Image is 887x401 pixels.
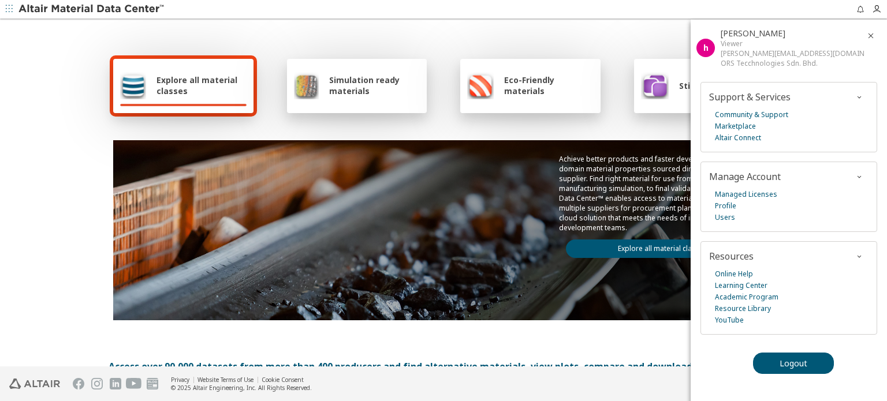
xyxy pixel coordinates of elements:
button: Logout [753,353,834,374]
a: Learning Center [715,280,767,291]
img: Stick-Slip database [641,72,669,99]
div: © 2025 Altair Engineering, Inc. All Rights Reserved. [171,384,312,392]
a: Website Terms of Use [197,376,254,384]
span: Stick-Slip database [679,80,760,91]
img: Explore all material classes [120,72,146,99]
a: Altair Connect [715,132,761,144]
div: [PERSON_NAME][EMAIL_ADDRESS][DOMAIN_NAME] [721,48,864,58]
span: Manage Account [709,170,781,183]
span: Simulation ready materials [329,74,420,96]
a: Profile [715,200,736,212]
span: h [703,42,709,53]
div: ORS Tecchnologies Sdn. Bhd. [721,58,864,68]
a: Managed Licenses [715,189,777,200]
span: Logout [780,358,807,369]
a: Privacy [171,376,189,384]
img: Eco-Friendly materials [467,72,494,99]
a: Community & Support [715,109,788,121]
a: Users [715,212,735,223]
span: Support & Services [709,91,791,103]
span: Eco-Friendly materials [504,74,593,96]
a: Online Help [715,268,753,280]
a: Resource Library [715,303,771,314]
a: YouTube [715,314,744,326]
a: Academic Program [715,291,778,303]
a: Explore all material classes [566,239,760,258]
p: Achieve better products and faster development with multi-domain material properties sourced dire... [559,154,767,233]
a: Cookie Consent [262,376,304,384]
img: Altair Material Data Center [18,3,166,15]
a: Marketplace [715,121,756,132]
img: Simulation ready materials [294,72,319,99]
img: Altair Engineering [9,378,60,389]
span: Resources [709,250,754,263]
div: Access over 90,000 datasets from more than 400 producers and find alternative materials, view plo... [109,359,778,387]
span: Explore all material classes [156,74,247,96]
span: hafizal hamdan [721,28,785,39]
div: Viewer [721,39,864,48]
